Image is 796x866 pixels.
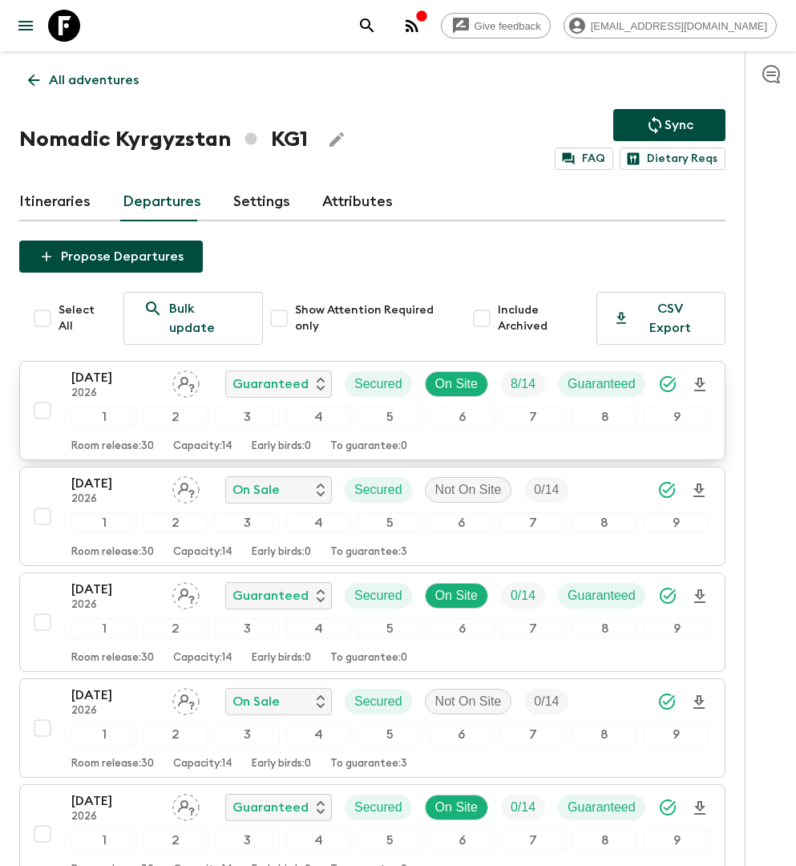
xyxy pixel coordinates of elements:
svg: Synced Successfully [658,374,677,394]
button: Edit Adventure Title [321,123,353,156]
a: Dietary Reqs [620,148,725,170]
div: 2 [143,724,208,745]
span: Assign pack leader [172,693,200,706]
div: On Site [425,795,488,820]
div: 8 [572,407,637,427]
span: Give feedback [466,20,550,32]
button: search adventures [351,10,383,42]
p: Not On Site [435,692,502,711]
div: On Site [425,583,488,609]
p: Capacity: 14 [173,758,232,771]
div: 9 [644,830,709,851]
div: 1 [71,724,136,745]
div: Secured [345,477,412,503]
div: 6 [429,512,494,533]
p: Secured [354,480,402,500]
p: Room release: 30 [71,546,154,559]
div: Secured [345,689,412,714]
div: 4 [286,830,351,851]
div: 7 [501,407,566,427]
div: 2 [143,830,208,851]
a: All adventures [19,64,147,96]
p: Capacity: 14 [173,440,232,453]
div: Trip Fill [501,583,545,609]
div: Trip Fill [501,795,545,820]
p: To guarantee: 0 [330,440,407,453]
button: [DATE]2026Assign pack leaderOn SaleSecuredNot On SiteTrip Fill123456789Room release:30Capacity:14... [19,678,725,778]
a: Settings [233,183,290,221]
div: Trip Fill [501,371,545,397]
p: 2026 [71,387,160,400]
p: Secured [354,798,402,817]
div: 3 [215,618,280,639]
span: Include Archived [498,302,590,334]
p: To guarantee: 0 [330,652,407,665]
span: Select All [59,302,111,334]
p: [DATE] [71,791,160,811]
span: [EMAIL_ADDRESS][DOMAIN_NAME] [582,20,776,32]
div: 1 [71,618,136,639]
div: 9 [644,618,709,639]
div: 9 [644,512,709,533]
p: Not On Site [435,480,502,500]
p: On Sale [232,692,280,711]
p: Capacity: 14 [173,546,232,559]
div: 4 [286,407,351,427]
div: 6 [429,830,494,851]
span: Assign pack leader [172,375,200,388]
div: 4 [286,618,351,639]
p: 8 / 14 [511,374,535,394]
div: 1 [71,407,136,427]
p: Early birds: 0 [252,440,311,453]
p: [DATE] [71,474,160,493]
div: 1 [71,830,136,851]
button: Sync adventure departures to the booking engine [613,109,725,141]
div: 3 [215,830,280,851]
div: Not On Site [425,689,512,714]
p: Guaranteed [232,374,309,394]
div: 5 [358,512,422,533]
span: Show Attention Required only [295,302,459,334]
p: Early birds: 0 [252,652,311,665]
p: Room release: 30 [71,652,154,665]
div: 2 [143,618,208,639]
span: Assign pack leader [172,799,200,811]
div: 7 [500,724,565,745]
div: 9 [644,724,709,745]
svg: Download Onboarding [689,693,709,712]
div: Secured [345,371,412,397]
div: 6 [429,407,494,427]
p: 2026 [71,705,160,718]
a: Itineraries [19,183,91,221]
div: 3 [215,407,280,427]
p: Guaranteed [232,798,309,817]
div: 6 [429,618,494,639]
p: Early birds: 0 [252,758,311,771]
button: CSV Export [596,292,725,345]
div: [EMAIL_ADDRESS][DOMAIN_NAME] [564,13,777,38]
div: 6 [429,724,494,745]
svg: Download Onboarding [690,799,709,818]
p: Room release: 30 [71,440,154,453]
p: Guaranteed [568,586,636,605]
p: On Site [435,374,478,394]
p: [DATE] [71,580,160,599]
p: 0 / 14 [511,586,535,605]
svg: Synced Successfully [658,586,677,605]
p: 0 / 14 [534,480,559,500]
div: 8 [572,618,637,639]
button: menu [10,10,42,42]
p: Room release: 30 [71,758,154,771]
div: 8 [572,724,637,745]
div: 8 [572,512,637,533]
div: 3 [214,724,279,745]
p: 2026 [71,811,160,824]
div: 7 [500,512,565,533]
div: 5 [358,407,422,427]
div: 3 [214,512,279,533]
div: 5 [358,830,422,851]
svg: Synced Successfully [658,798,677,817]
div: On Site [425,371,488,397]
p: Guaranteed [232,586,309,605]
div: 2 [143,512,208,533]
